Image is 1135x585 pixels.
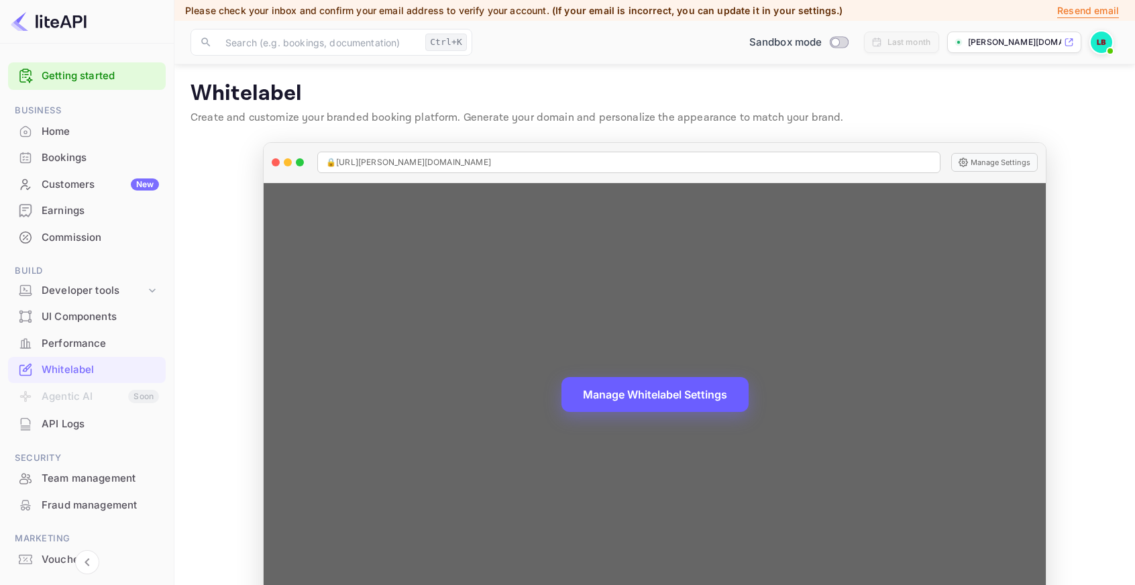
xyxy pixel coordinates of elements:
[552,5,843,16] span: (If your email is incorrect, you can update it in your settings.)
[42,150,159,166] div: Bookings
[191,81,1119,107] p: Whitelabel
[8,466,166,492] div: Team management
[8,198,166,224] div: Earnings
[42,417,159,432] div: API Logs
[42,124,159,140] div: Home
[42,203,159,219] div: Earnings
[8,225,166,251] div: Commission
[8,145,166,171] div: Bookings
[42,177,159,193] div: Customers
[8,279,166,303] div: Developer tools
[887,36,931,48] div: Last month
[191,110,1119,126] p: Create and customize your branded booking platform. Generate your domain and personalize the appe...
[42,68,159,84] a: Getting started
[8,411,166,437] div: API Logs
[8,225,166,250] a: Commission
[744,35,853,50] div: Switch to Production mode
[42,471,159,486] div: Team management
[425,34,467,51] div: Ctrl+K
[8,62,166,90] div: Getting started
[8,492,166,519] div: Fraud management
[131,178,159,191] div: New
[8,531,166,546] span: Marketing
[8,547,166,573] div: Vouchers
[185,5,549,16] span: Please check your inbox and confirm your email address to verify your account.
[749,35,822,50] span: Sandbox mode
[561,377,749,412] button: Manage Whitelabel Settings
[42,362,159,378] div: Whitelabel
[8,198,166,223] a: Earnings
[42,552,159,568] div: Vouchers
[42,336,159,352] div: Performance
[42,230,159,246] div: Commission
[8,331,166,357] div: Performance
[8,492,166,517] a: Fraud management
[42,309,159,325] div: UI Components
[8,103,166,118] span: Business
[968,36,1061,48] p: [PERSON_NAME][DOMAIN_NAME]...
[42,498,159,513] div: Fraud management
[1057,3,1119,18] p: Resend email
[951,153,1038,172] button: Manage Settings
[8,304,166,330] div: UI Components
[11,11,87,32] img: LiteAPI logo
[8,172,166,197] a: CustomersNew
[1091,32,1112,53] img: Luis Balderas
[8,119,166,144] a: Home
[8,547,166,572] a: Vouchers
[8,172,166,198] div: CustomersNew
[8,264,166,278] span: Build
[8,119,166,145] div: Home
[8,411,166,436] a: API Logs
[8,145,166,170] a: Bookings
[8,357,166,383] div: Whitelabel
[8,331,166,356] a: Performance
[8,466,166,490] a: Team management
[42,283,146,299] div: Developer tools
[8,451,166,466] span: Security
[217,29,420,56] input: Search (e.g. bookings, documentation)
[8,357,166,382] a: Whitelabel
[326,156,491,168] span: 🔒 [URL][PERSON_NAME][DOMAIN_NAME]
[75,550,99,574] button: Collapse navigation
[8,304,166,329] a: UI Components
